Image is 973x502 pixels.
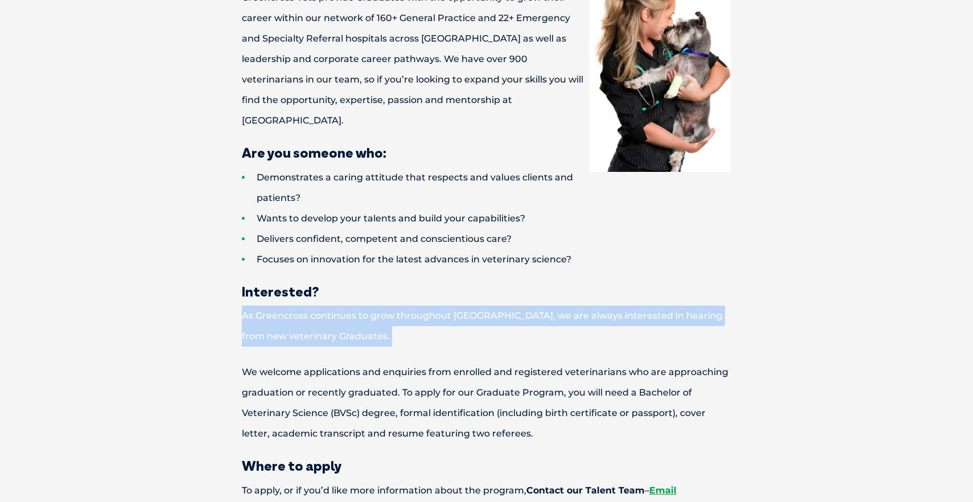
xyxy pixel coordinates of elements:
h3: Are you someone who: [202,146,771,159]
li: Wants to develop your talents and build your capabilities? [242,208,771,229]
p: As Greencross continues to grow throughout [GEOGRAPHIC_DATA], we are always interested in hearing... [202,306,771,347]
li: Delivers confident, competent and conscientious care? [242,229,771,249]
h3: Interested? [202,285,771,298]
p: We welcome applications and enquiries from enrolled and registered veterinarians who are approach... [202,362,771,444]
li: Demonstrates a caring attitude that respects and values clients and patients? [242,167,771,208]
a: Email [649,485,677,496]
strong: Contact our Talent Team [526,485,645,496]
h3: Where to apply [202,459,771,472]
li: Focuses on innovation for the latest advances in veterinary science? [242,249,771,270]
p: To apply, or if you’d like more information about the program, – [202,480,771,501]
